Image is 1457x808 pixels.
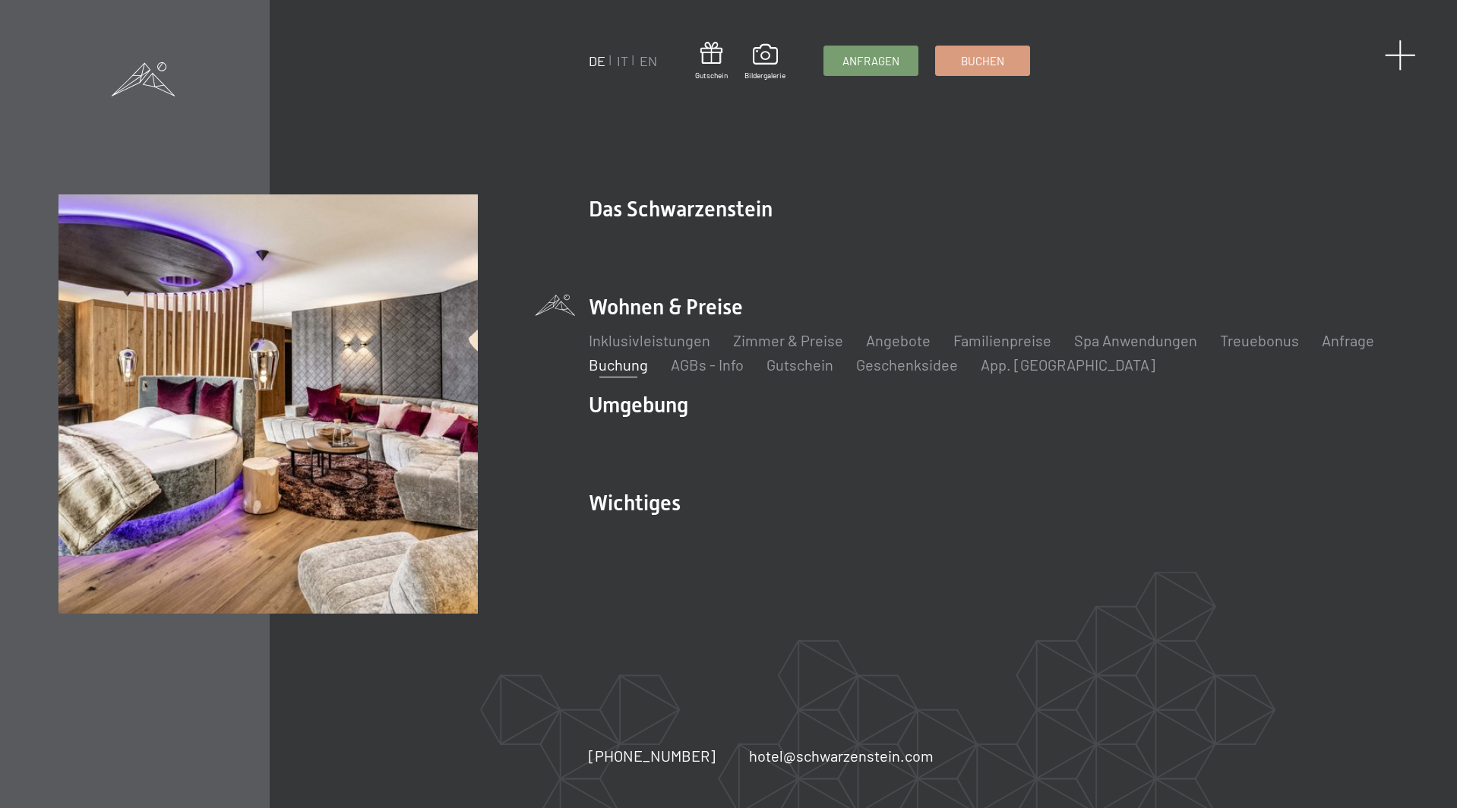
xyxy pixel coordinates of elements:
a: Anfragen [824,46,918,75]
a: App. [GEOGRAPHIC_DATA] [981,355,1155,374]
a: hotel@schwarzenstein.com [749,745,934,766]
span: Anfragen [842,53,899,69]
a: Gutschein [766,355,833,374]
span: Gutschein [695,70,728,80]
a: Buchen [936,46,1029,75]
a: Anfrage [1322,331,1374,349]
a: DE [589,52,605,69]
span: [PHONE_NUMBER] [589,746,716,765]
a: Familienpreise [953,331,1051,349]
a: Zimmer & Preise [733,331,843,349]
a: Angebote [866,331,931,349]
span: Bildergalerie [744,70,785,80]
a: Spa Anwendungen [1074,331,1197,349]
a: [PHONE_NUMBER] [589,745,716,766]
a: Buchung [589,355,648,374]
img: Buchung [58,194,478,614]
a: Bildergalerie [744,44,785,80]
a: Treuebonus [1220,331,1299,349]
a: IT [617,52,628,69]
a: Gutschein [695,42,728,80]
a: EN [640,52,657,69]
a: Inklusivleistungen [589,331,710,349]
a: Geschenksidee [856,355,958,374]
span: Buchen [961,53,1004,69]
a: AGBs - Info [671,355,744,374]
